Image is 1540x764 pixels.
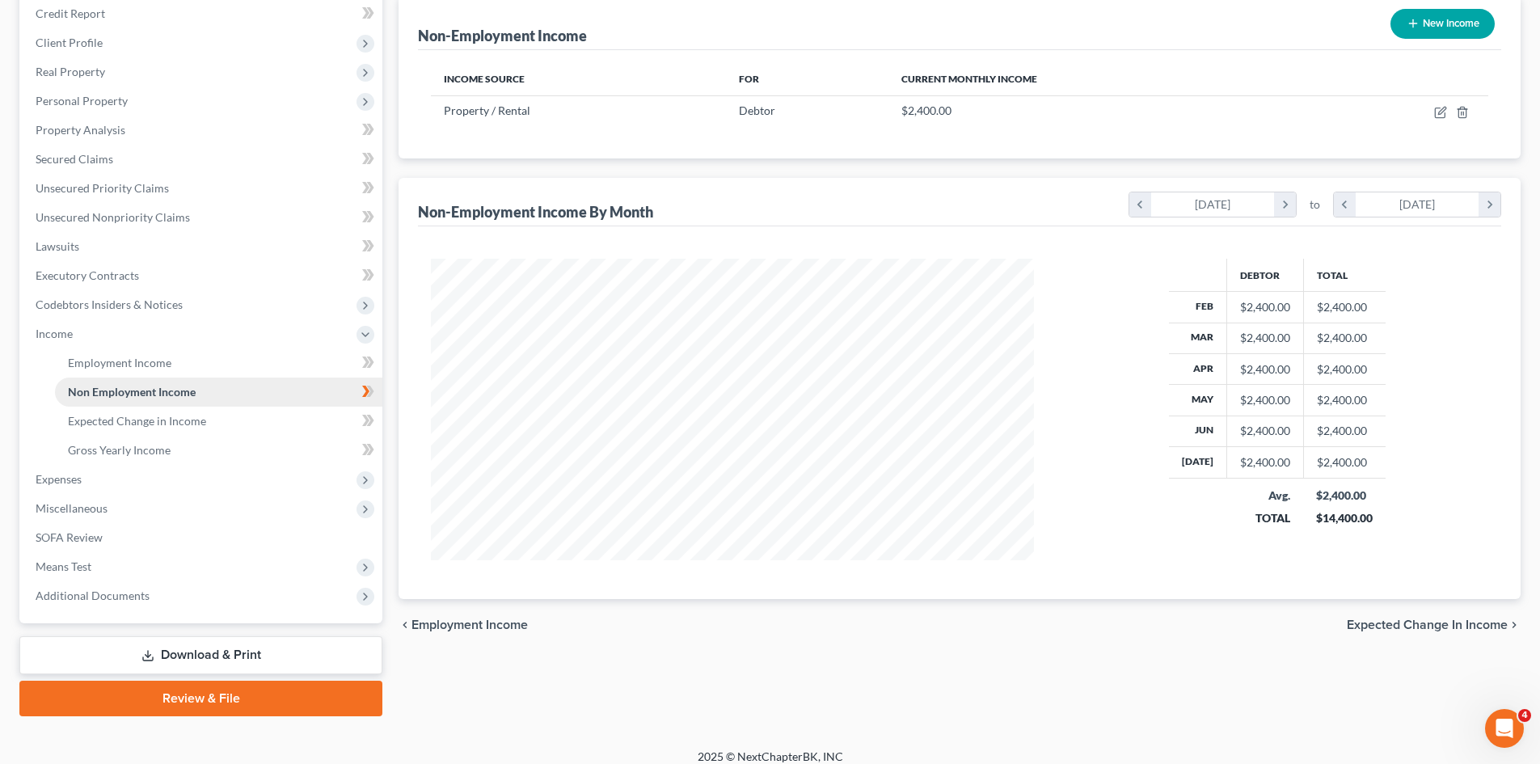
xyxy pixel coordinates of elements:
div: $2,400.00 [1240,392,1290,408]
span: Client Profile [36,36,103,49]
span: Property Analysis [36,123,125,137]
div: $2,400.00 [1316,488,1373,504]
td: $2,400.00 [1303,292,1386,323]
span: Expected Change in Income [1347,618,1508,631]
span: Debtor [739,103,775,117]
th: [DATE] [1169,447,1227,478]
div: $2,400.00 [1240,330,1290,346]
a: Property Analysis [23,116,382,145]
a: Secured Claims [23,145,382,174]
span: Means Test [36,559,91,573]
a: Expected Change in Income [55,407,382,436]
i: chevron_right [1274,192,1296,217]
span: Expected Change in Income [68,414,206,428]
div: TOTAL [1239,510,1290,526]
i: chevron_left [399,618,411,631]
i: chevron_right [1508,618,1521,631]
a: Lawsuits [23,232,382,261]
th: Jun [1169,416,1227,446]
td: $2,400.00 [1303,385,1386,416]
a: Gross Yearly Income [55,436,382,465]
div: $14,400.00 [1316,510,1373,526]
th: Total [1303,259,1386,291]
button: New Income [1390,9,1495,39]
span: Unsecured Nonpriority Claims [36,210,190,224]
span: Real Property [36,65,105,78]
td: $2,400.00 [1303,416,1386,446]
a: Unsecured Priority Claims [23,174,382,203]
div: [DATE] [1356,192,1479,217]
a: Non Employment Income [55,378,382,407]
span: Current Monthly Income [901,73,1037,85]
a: Unsecured Nonpriority Claims [23,203,382,232]
span: Property / Rental [444,103,530,117]
th: Debtor [1226,259,1303,291]
div: Non-Employment Income [418,26,587,45]
i: chevron_right [1479,192,1500,217]
span: Lawsuits [36,239,79,253]
a: Executory Contracts [23,261,382,290]
span: Additional Documents [36,589,150,602]
div: Non-Employment Income By Month [418,202,653,222]
a: Employment Income [55,348,382,378]
span: Income [36,327,73,340]
a: Review & File [19,681,382,716]
span: Credit Report [36,6,105,20]
div: [DATE] [1151,192,1275,217]
td: $2,400.00 [1303,353,1386,384]
a: Download & Print [19,636,382,674]
div: $2,400.00 [1240,299,1290,315]
span: For [739,73,759,85]
span: Miscellaneous [36,501,108,515]
span: Unsecured Priority Claims [36,181,169,195]
td: $2,400.00 [1303,447,1386,478]
span: Executory Contracts [36,268,139,282]
button: Expected Change in Income chevron_right [1347,618,1521,631]
div: Avg. [1239,488,1290,504]
span: $2,400.00 [901,103,951,117]
div: $2,400.00 [1240,454,1290,471]
span: Employment Income [411,618,528,631]
span: Employment Income [68,356,171,369]
span: Codebtors Insiders & Notices [36,298,183,311]
span: SOFA Review [36,530,103,544]
iframe: Intercom live chat [1485,709,1524,748]
span: Income Source [444,73,525,85]
span: Gross Yearly Income [68,443,171,457]
div: $2,400.00 [1240,361,1290,378]
span: Personal Property [36,94,128,108]
th: Feb [1169,292,1227,323]
span: to [1310,196,1320,213]
th: Mar [1169,323,1227,353]
i: chevron_left [1334,192,1356,217]
td: $2,400.00 [1303,323,1386,353]
i: chevron_left [1129,192,1151,217]
span: Expenses [36,472,82,486]
span: 4 [1518,709,1531,722]
a: SOFA Review [23,523,382,552]
th: Apr [1169,353,1227,384]
span: Secured Claims [36,152,113,166]
th: May [1169,385,1227,416]
span: Non Employment Income [68,385,196,399]
button: chevron_left Employment Income [399,618,528,631]
div: $2,400.00 [1240,423,1290,439]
